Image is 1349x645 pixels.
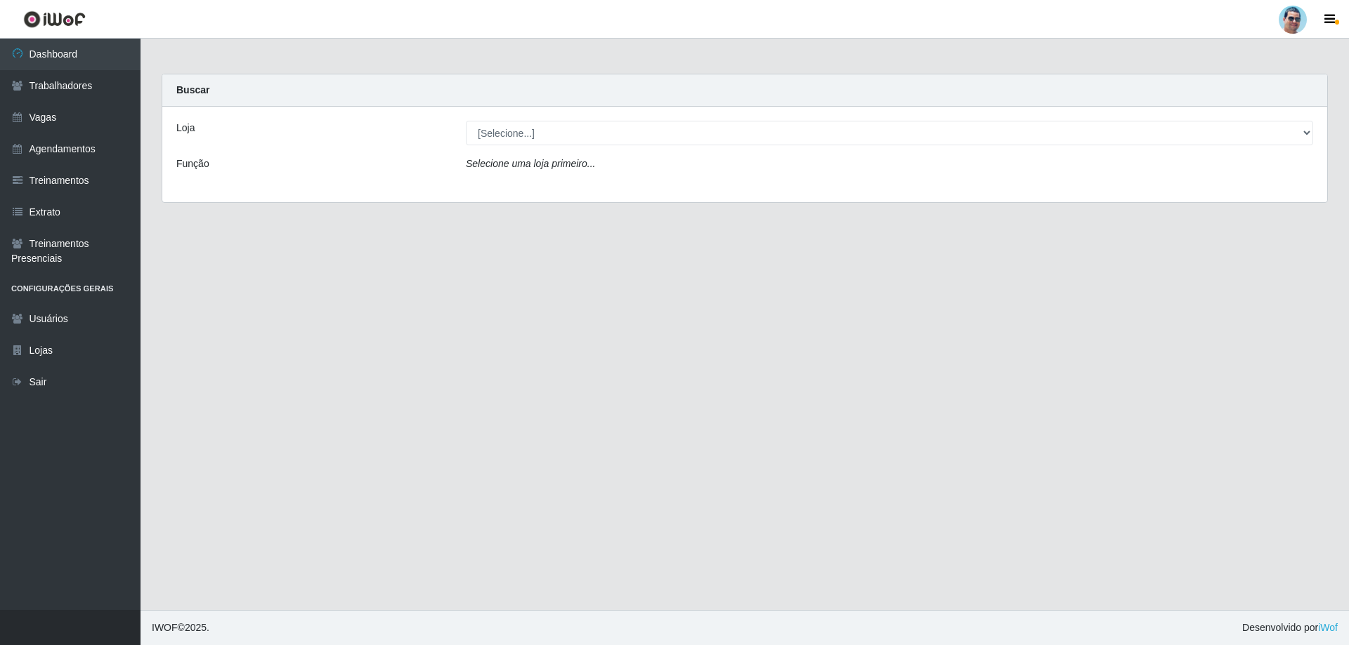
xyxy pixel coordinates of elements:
[176,157,209,171] label: Função
[1318,622,1338,633] a: iWof
[152,622,178,633] span: IWOF
[152,620,209,635] span: © 2025 .
[176,121,195,135] label: Loja
[1242,620,1338,635] span: Desenvolvido por
[23,11,86,28] img: CoreUI Logo
[176,84,209,95] strong: Buscar
[466,158,595,169] i: Selecione uma loja primeiro...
